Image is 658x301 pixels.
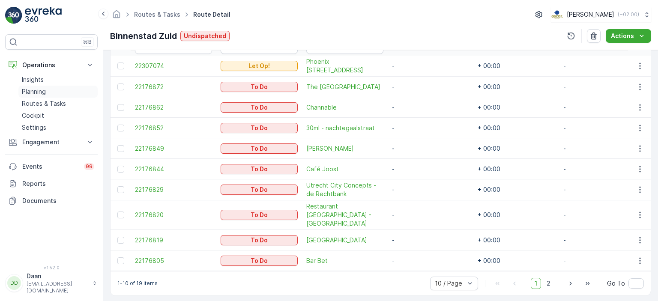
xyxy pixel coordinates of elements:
[611,32,634,40] p: Actions
[221,256,298,266] button: To Do
[251,103,268,112] p: To Do
[22,75,44,84] p: Insights
[221,210,298,220] button: To Do
[306,256,383,265] span: Bar Bet
[180,31,230,41] button: Undispatched
[559,230,645,250] td: -
[388,56,473,77] td: -
[306,144,383,153] span: [PERSON_NAME]
[607,279,625,288] span: Go To
[306,202,383,228] span: Restaurant [GEOGRAPHIC_DATA] - [GEOGRAPHIC_DATA]
[110,30,177,42] p: Binnenstad Zuid
[473,200,559,230] td: + 00:00
[248,62,270,70] p: Let Op!
[388,97,473,118] td: -
[5,57,98,74] button: Operations
[117,186,124,193] div: Toggle Row Selected
[388,77,473,97] td: -
[559,118,645,138] td: -
[306,202,383,228] a: Restaurant Blauw Utrecht - Haverstraat
[22,61,81,69] p: Operations
[135,144,212,153] a: 22176849
[117,257,124,264] div: Toggle Row Selected
[5,265,98,270] span: v 1.52.0
[559,179,645,200] td: -
[306,83,383,91] a: The Hunfeld Hotel
[567,10,614,19] p: [PERSON_NAME]
[117,280,158,287] p: 1-10 of 19 items
[135,211,212,219] a: 22176820
[18,122,98,134] a: Settings
[117,63,124,69] div: Toggle Row Selected
[306,103,383,112] a: Channable
[306,124,383,132] a: 30ml - nachtegaalstraat
[251,185,268,194] p: To Do
[473,56,559,77] td: + 00:00
[117,104,124,111] div: Toggle Row Selected
[221,61,298,71] button: Let Op!
[7,276,21,290] div: DD
[618,11,639,18] p: ( +02:00 )
[251,83,268,91] p: To Do
[5,192,98,209] a: Documents
[388,118,473,138] td: -
[83,39,92,45] p: ⌘B
[251,211,268,219] p: To Do
[559,56,645,77] td: -
[18,74,98,86] a: Insights
[551,7,651,22] button: [PERSON_NAME](+02:00)
[22,179,94,188] p: Reports
[306,236,383,244] span: [GEOGRAPHIC_DATA]
[5,175,98,192] a: Reports
[388,200,473,230] td: -
[5,7,22,24] img: logo
[306,83,383,91] span: The [GEOGRAPHIC_DATA]
[388,138,473,159] td: -
[117,237,124,244] div: Toggle Row Selected
[22,99,66,108] p: Routes & Tasks
[388,159,473,179] td: -
[473,97,559,118] td: + 00:00
[221,102,298,113] button: To Do
[559,250,645,271] td: -
[559,97,645,118] td: -
[251,124,268,132] p: To Do
[135,256,212,265] a: 22176805
[531,278,541,289] span: 1
[25,7,62,24] img: logo_light-DOdMpM7g.png
[251,236,268,244] p: To Do
[221,235,298,245] button: To Do
[86,163,93,170] p: 99
[135,103,212,112] a: 22176862
[135,124,212,132] a: 22176852
[134,11,180,18] a: Routes & Tasks
[388,230,473,250] td: -
[27,272,88,280] p: Daan
[117,83,124,90] div: Toggle Row Selected
[251,165,268,173] p: To Do
[22,123,46,132] p: Settings
[306,181,383,198] a: Utrecht City Concepts - de Rechtbank
[473,138,559,159] td: + 00:00
[135,185,212,194] a: 22176829
[388,179,473,200] td: -
[18,110,98,122] a: Cockpit
[27,280,88,294] p: [EMAIL_ADDRESS][DOMAIN_NAME]
[5,134,98,151] button: Engagement
[135,165,212,173] a: 22176844
[221,164,298,174] button: To Do
[22,111,44,120] p: Cockpit
[117,145,124,152] div: Toggle Row Selected
[306,236,383,244] a: Conscious Hotel Utrecht
[221,123,298,133] button: To Do
[135,236,212,244] span: 22176819
[135,62,212,70] a: 22307074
